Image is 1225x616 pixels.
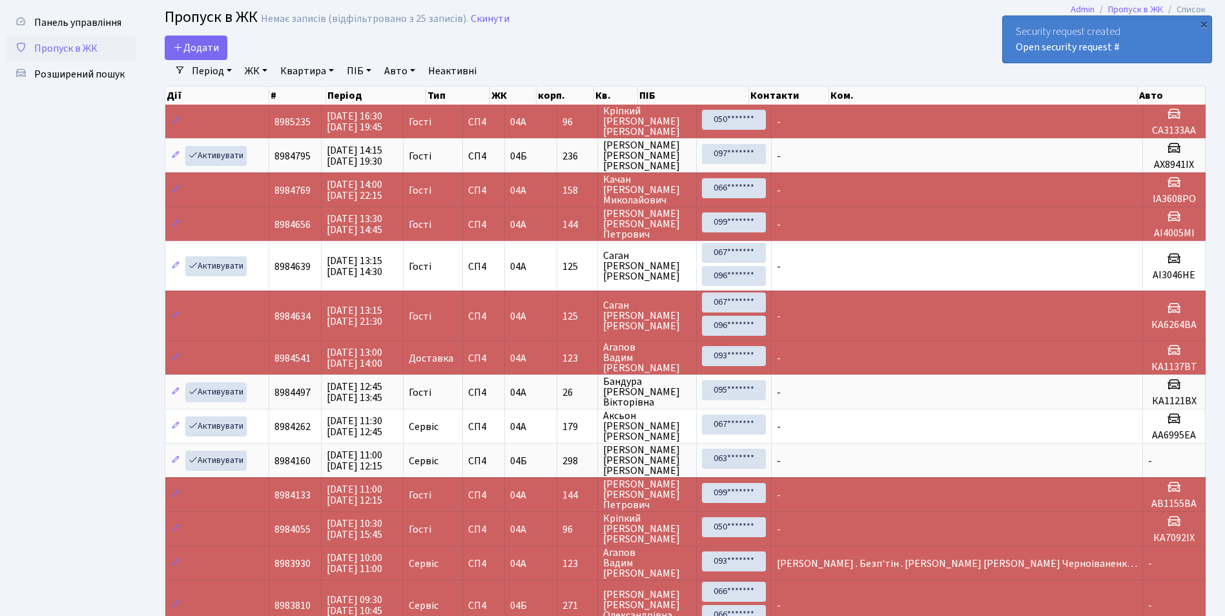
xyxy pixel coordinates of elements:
span: СП4 [468,601,499,611]
span: 04А [510,351,526,365]
a: Активувати [185,382,247,402]
span: 04А [510,522,526,537]
span: [DATE] 10:00 [DATE] 11:00 [327,551,382,576]
span: [PERSON_NAME] [PERSON_NAME] [PERSON_NAME] [603,445,691,476]
span: 123 [562,559,592,569]
h5: КА7092ІХ [1148,532,1200,544]
th: ЖК [490,87,537,105]
span: СП4 [468,262,499,272]
span: Сервіс [409,601,438,611]
th: Тип [426,87,490,105]
span: Агапов Вадим [PERSON_NAME] [603,342,691,373]
div: × [1197,17,1210,30]
span: [DATE] 11:00 [DATE] 12:15 [327,482,382,508]
span: 8985235 [274,115,311,129]
span: Агапов Вадим [PERSON_NAME] [603,548,691,579]
a: Авто [379,60,420,82]
h5: КА1137ВТ [1148,361,1200,373]
span: 8984133 [274,488,311,502]
span: - [777,183,781,198]
span: - [777,599,781,613]
span: [DATE] 11:30 [DATE] 12:45 [327,414,382,439]
a: Активувати [185,451,247,471]
span: 123 [562,353,592,364]
a: Період [187,60,237,82]
span: 04Б [510,599,527,613]
span: - [777,309,781,323]
span: - [777,488,781,502]
span: [DATE] 14:00 [DATE] 22:15 [327,178,382,203]
a: Активувати [185,146,247,166]
h5: АІ4005МІ [1148,227,1200,240]
span: 96 [562,524,592,535]
span: 144 [562,490,592,500]
span: 8983930 [274,557,311,571]
span: 04Б [510,149,527,163]
li: Список [1163,3,1206,17]
a: Розширений пошук [6,61,136,87]
span: 8984497 [274,385,311,400]
a: ЖК [240,60,273,82]
span: Панель управління [34,15,121,30]
span: Сервіс [409,456,438,466]
a: Панель управління [6,10,136,36]
span: СП4 [468,490,499,500]
a: ПІБ [342,60,376,82]
span: Кріпкий [PERSON_NAME] [PERSON_NAME] [603,106,691,137]
h5: АХ8941ІХ [1148,159,1200,171]
span: - [1148,454,1152,468]
span: 26 [562,387,592,398]
span: Пропуск в ЖК [34,41,98,56]
span: Гості [409,117,431,127]
span: - [777,149,781,163]
a: Open security request # [1016,40,1120,54]
span: 8984639 [274,260,311,274]
h5: КА6264ВА [1148,319,1200,331]
span: СП4 [468,387,499,398]
span: СП4 [468,220,499,230]
span: [PERSON_NAME] . Безп'тін . [PERSON_NAME] [PERSON_NAME] Черноіваненк… [777,557,1137,571]
span: СП4 [468,185,499,196]
th: Кв. [594,87,638,105]
span: 298 [562,456,592,466]
span: 04А [510,488,526,502]
span: 271 [562,601,592,611]
a: Активувати [185,416,247,436]
span: 04А [510,385,526,400]
span: СП4 [468,524,499,535]
span: 04А [510,309,526,323]
span: Гості [409,151,431,161]
span: Розширений пошук [34,67,125,81]
span: СП4 [468,117,499,127]
span: 8984541 [274,351,311,365]
span: [DATE] 12:45 [DATE] 13:45 [327,380,382,405]
span: 8984634 [274,309,311,323]
a: Неактивні [423,60,482,82]
div: Немає записів (відфільтровано з 25 записів). [261,13,468,25]
span: Бандура [PERSON_NAME] Вікторівна [603,376,691,407]
span: 8984795 [274,149,311,163]
span: [PERSON_NAME] [PERSON_NAME] Петрович [603,479,691,510]
th: ПІБ [638,87,749,105]
span: 04А [510,260,526,274]
span: 125 [562,311,592,322]
th: # [269,87,326,105]
span: Гості [409,490,431,500]
h5: АІ3046НЕ [1148,269,1200,282]
span: Сервіс [409,559,438,569]
span: 8984160 [274,454,311,468]
span: [DATE] 10:30 [DATE] 15:45 [327,517,382,542]
span: 04А [510,218,526,232]
span: [DATE] 13:15 [DATE] 21:30 [327,303,382,329]
h5: ІА3608РО [1148,193,1200,205]
span: 8984769 [274,183,311,198]
span: 8984262 [274,420,311,434]
span: - [1148,557,1152,571]
span: Аксьон [PERSON_NAME] [PERSON_NAME] [603,411,691,442]
span: 236 [562,151,592,161]
span: Саган [PERSON_NAME] [PERSON_NAME] [603,251,691,282]
span: СП4 [468,456,499,466]
a: Пропуск в ЖК [1108,3,1163,16]
span: - [777,260,781,274]
span: 8984055 [274,522,311,537]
